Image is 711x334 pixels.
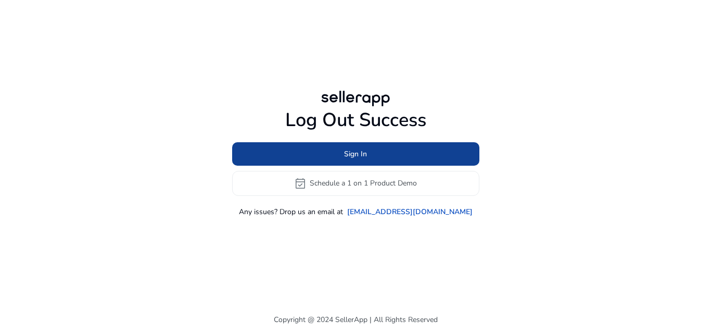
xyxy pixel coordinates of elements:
span: Sign In [344,149,367,159]
button: Sign In [232,142,479,166]
button: event_availableSchedule a 1 on 1 Product Demo [232,171,479,196]
h1: Log Out Success [232,109,479,131]
span: event_available [294,177,307,190]
a: [EMAIL_ADDRESS][DOMAIN_NAME] [347,206,473,217]
p: Any issues? Drop us an email at [239,206,343,217]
